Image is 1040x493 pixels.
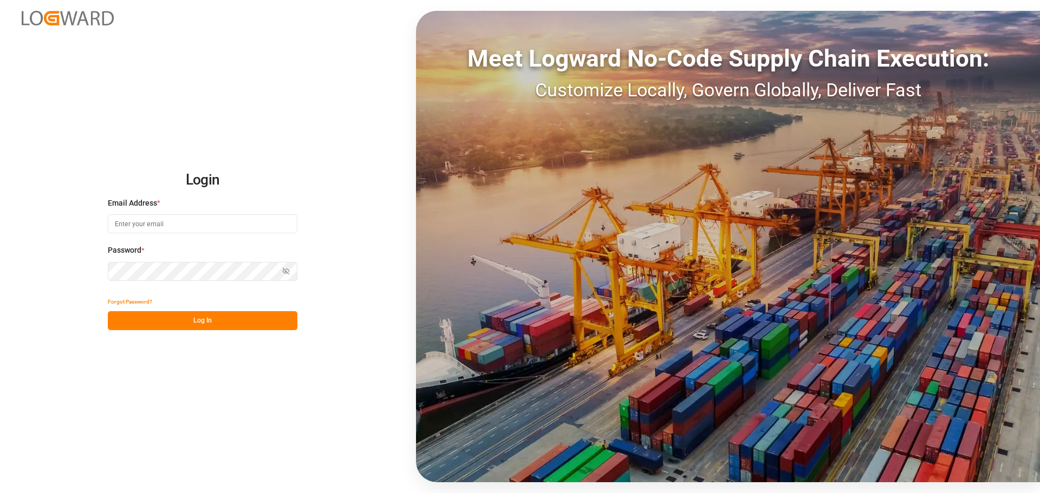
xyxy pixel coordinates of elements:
[108,214,297,233] input: Enter your email
[416,76,1040,104] div: Customize Locally, Govern Globally, Deliver Fast
[108,163,297,198] h2: Login
[416,41,1040,76] div: Meet Logward No-Code Supply Chain Execution:
[108,245,141,256] span: Password
[22,11,114,25] img: Logward_new_orange.png
[108,198,157,209] span: Email Address
[108,292,152,311] button: Forgot Password?
[108,311,297,330] button: Log In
